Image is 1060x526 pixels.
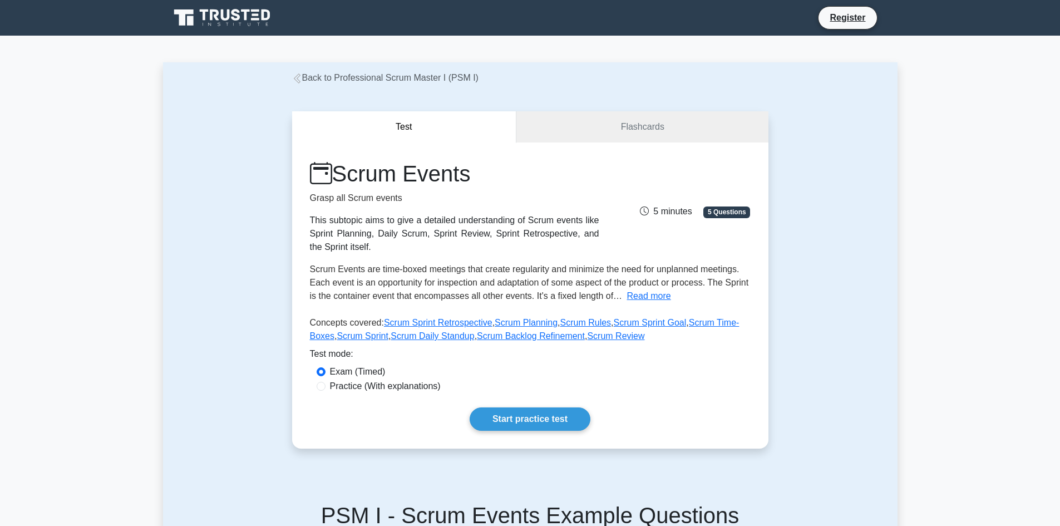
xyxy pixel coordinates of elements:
a: Start practice test [470,407,590,431]
label: Practice (With explanations) [330,380,441,393]
button: Read more [627,289,671,303]
a: Register [823,11,872,24]
a: Back to Professional Scrum Master I (PSM I) [292,73,479,82]
span: Scrum Events are time-boxed meetings that create regularity and minimize the need for unplanned m... [310,264,749,301]
button: Test [292,111,517,143]
a: Scrum Sprint Retrospective [384,318,492,327]
a: Scrum Sprint Goal [614,318,687,327]
a: Scrum Review [587,331,644,341]
a: Scrum Sprint [337,331,388,341]
div: This subtopic aims to give a detailed understanding of Scrum events like Sprint Planning, Daily S... [310,214,599,254]
p: Concepts covered: , , , , , , , , [310,316,751,347]
a: Scrum Backlog Refinement [477,331,585,341]
span: 5 minutes [640,207,692,216]
a: Scrum Daily Standup [391,331,474,341]
p: Grasp all Scrum events [310,191,599,205]
label: Exam (Timed) [330,365,386,378]
a: Flashcards [516,111,768,143]
a: Scrum Planning [495,318,558,327]
div: Test mode: [310,347,751,365]
span: 5 Questions [703,207,750,218]
h1: Scrum Events [310,160,599,187]
a: Scrum Rules [560,318,612,327]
